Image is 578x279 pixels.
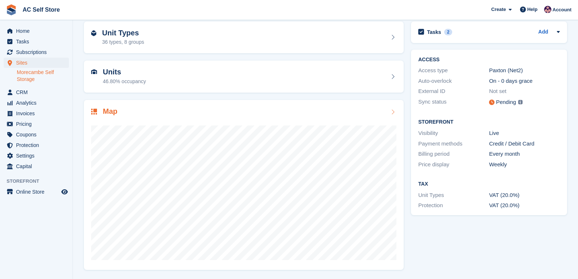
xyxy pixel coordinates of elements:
[16,187,60,197] span: Online Store
[16,36,60,47] span: Tasks
[489,160,560,169] div: Weekly
[16,26,60,36] span: Home
[4,87,69,97] a: menu
[418,140,489,148] div: Payment methods
[489,191,560,199] div: VAT (20.0%)
[4,161,69,171] a: menu
[16,98,60,108] span: Analytics
[4,129,69,140] a: menu
[4,151,69,161] a: menu
[418,150,489,158] div: Billing period
[4,47,69,57] a: menu
[103,68,146,76] h2: Units
[84,61,404,93] a: Units 46.80% occupancy
[418,201,489,210] div: Protection
[16,87,60,97] span: CRM
[91,109,97,115] img: map-icn-33ee37083ee616e46c38cad1a60f524a97daa1e2b2c8c0bc3eb3415660979fc1.svg
[418,119,560,125] h2: Storefront
[489,66,560,75] div: Paxton (Net2)
[444,29,453,35] div: 2
[418,181,560,187] h2: Tax
[16,108,60,119] span: Invoices
[16,140,60,150] span: Protection
[103,107,117,116] h2: Map
[16,151,60,161] span: Settings
[84,100,404,270] a: Map
[489,140,560,148] div: Credit / Debit Card
[418,77,489,85] div: Auto-overlock
[4,26,69,36] a: menu
[489,87,560,96] div: Not set
[418,98,489,107] div: Sync status
[16,119,60,129] span: Pricing
[103,78,146,85] div: 46.80% occupancy
[102,38,144,46] div: 36 types, 8 groups
[489,129,560,137] div: Live
[552,6,571,13] span: Account
[544,6,551,13] img: Ted Cox
[418,57,560,63] h2: ACCESS
[527,6,538,13] span: Help
[538,28,548,36] a: Add
[418,87,489,96] div: External ID
[6,4,17,15] img: stora-icon-8386f47178a22dfd0bd8f6a31ec36ba5ce8667c1dd55bd0f319d3a0aa187defe.svg
[489,150,560,158] div: Every month
[418,66,489,75] div: Access type
[102,29,144,37] h2: Unit Types
[16,129,60,140] span: Coupons
[4,119,69,129] a: menu
[4,140,69,150] a: menu
[418,160,489,169] div: Price display
[518,100,523,104] img: icon-info-grey-7440780725fd019a000dd9b08b2336e03edf1995a4989e88bcd33f0948082b44.svg
[496,98,516,106] div: Pending
[4,36,69,47] a: menu
[489,201,560,210] div: VAT (20.0%)
[16,47,60,57] span: Subscriptions
[418,191,489,199] div: Unit Types
[91,30,96,36] img: unit-type-icn-2b2737a686de81e16bb02015468b77c625bbabd49415b5ef34ead5e3b44a266d.svg
[60,187,69,196] a: Preview store
[491,6,506,13] span: Create
[4,187,69,197] a: menu
[20,4,63,16] a: AC Self Store
[16,161,60,171] span: Capital
[17,69,69,83] a: Morecambe Self Storage
[4,58,69,68] a: menu
[4,98,69,108] a: menu
[4,108,69,119] a: menu
[489,77,560,85] div: On - 0 days grace
[84,22,404,54] a: Unit Types 36 types, 8 groups
[91,69,97,74] img: unit-icn-7be61d7bf1b0ce9d3e12c5938cc71ed9869f7b940bace4675aadf7bd6d80202e.svg
[7,178,73,185] span: Storefront
[427,29,441,35] h2: Tasks
[418,129,489,137] div: Visibility
[16,58,60,68] span: Sites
